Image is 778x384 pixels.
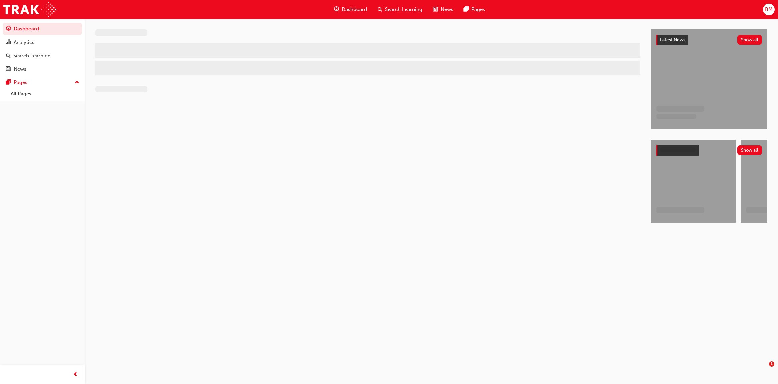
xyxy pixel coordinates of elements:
span: up-icon [75,78,79,87]
button: Pages [3,76,82,89]
span: Search Learning [385,6,422,13]
a: Search Learning [3,50,82,62]
span: guage-icon [6,26,11,32]
iframe: Intercom live chat [755,361,771,377]
a: Dashboard [3,23,82,35]
a: Analytics [3,36,82,49]
span: search-icon [6,53,11,59]
a: search-iconSearch Learning [372,3,428,16]
span: news-icon [433,5,438,14]
span: prev-icon [73,371,78,379]
div: News [14,65,26,73]
a: Latest NewsShow all [656,35,762,45]
div: Analytics [14,39,34,46]
img: Trak [3,2,56,17]
a: Show all [656,145,762,156]
span: news-icon [6,66,11,72]
span: BM [765,6,773,13]
a: News [3,63,82,75]
a: pages-iconPages [458,3,490,16]
span: 1 [769,361,774,367]
span: Pages [471,6,485,13]
div: Pages [14,79,27,86]
a: news-iconNews [428,3,458,16]
span: guage-icon [334,5,339,14]
button: Show all [737,145,762,155]
button: DashboardAnalyticsSearch LearningNews [3,21,82,76]
span: Latest News [660,37,685,43]
div: Search Learning [13,52,51,60]
button: BM [763,4,775,15]
a: guage-iconDashboard [329,3,372,16]
button: Show all [737,35,762,45]
span: pages-icon [6,80,11,86]
span: search-icon [378,5,382,14]
span: chart-icon [6,40,11,46]
span: News [441,6,453,13]
span: Dashboard [342,6,367,13]
a: All Pages [8,89,82,99]
span: pages-icon [464,5,469,14]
